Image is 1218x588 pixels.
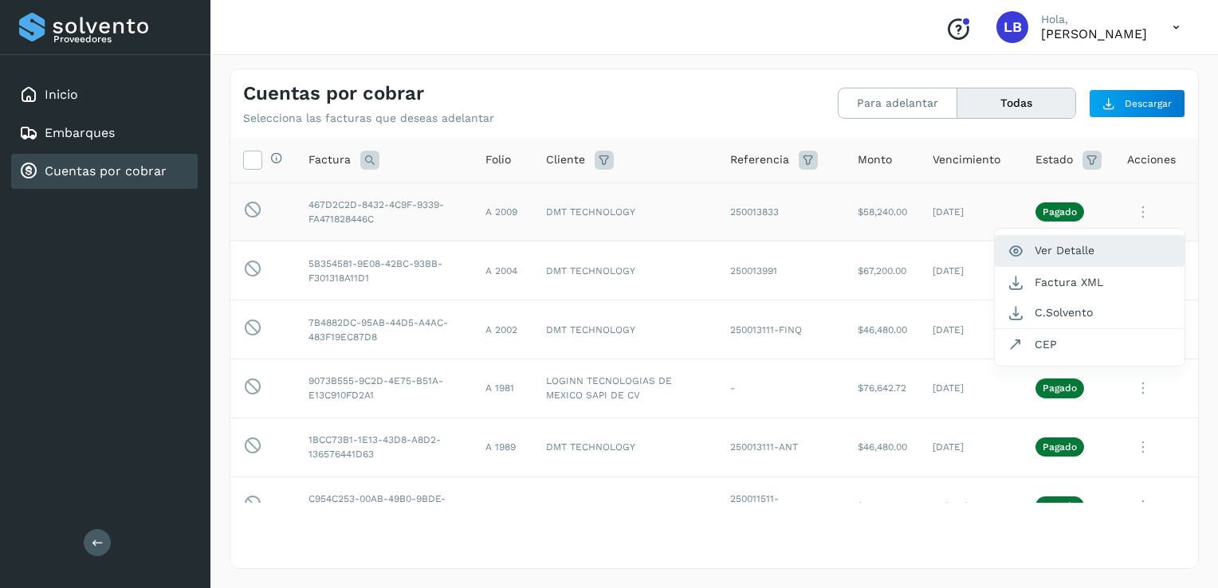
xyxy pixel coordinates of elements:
[11,154,198,189] div: Cuentas por cobrar
[45,87,78,102] a: Inicio
[11,77,198,112] div: Inicio
[45,125,115,140] a: Embarques
[995,297,1185,328] button: C.Solvento
[53,33,191,45] p: Proveedores
[11,116,198,151] div: Embarques
[995,267,1185,297] button: Factura XML
[995,235,1185,266] button: Ver Detalle
[995,329,1185,359] button: CEP
[45,163,167,178] a: Cuentas por cobrar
